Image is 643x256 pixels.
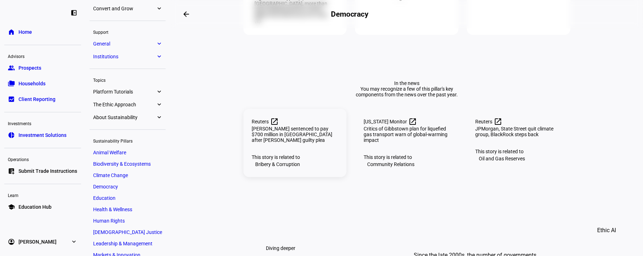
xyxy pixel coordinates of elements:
[8,80,15,87] eth-mat-symbol: folder_copy
[8,132,15,139] eth-mat-symbol: pie_chart
[476,117,562,126] div: Reuters
[8,238,15,245] eth-mat-symbol: account_circle
[93,6,156,11] span: Convert and Grow
[93,114,156,120] span: About Sustainability
[93,207,132,212] span: Health & Wellness
[364,126,450,143] div: Critics of Gibbstown plan for liquefied gas transport warn of global-warming impact
[90,239,166,249] a: Leadership & Management
[90,193,166,203] a: Education
[408,117,417,126] mat-icon: open_in_new
[8,203,15,210] eth-mat-symbol: school
[4,76,81,91] a: folder_copyHouseholds
[156,114,162,121] eth-mat-symbol: expand_more
[364,117,450,126] div: [US_STATE] Monitor
[156,5,162,12] eth-mat-symbol: expand_more
[476,154,529,163] div: Oil and Gas Reserves
[18,203,52,210] span: Education Hub
[476,149,562,154] div: This story is related to
[93,218,125,224] span: Human Rights
[8,64,15,71] eth-mat-symbol: group
[90,170,166,180] a: Climate Change
[4,61,81,75] a: groupProspects
[93,229,162,235] span: [DEMOGRAPHIC_DATA] Justice
[93,184,118,190] span: Democracy
[90,27,166,37] div: Support
[4,190,81,200] div: Learn
[156,101,162,108] eth-mat-symbol: expand_more
[18,167,77,175] span: Submit Trade Instructions
[93,241,152,246] span: Leadership & Management
[90,182,166,192] a: Democracy
[364,160,418,169] div: Community Relations
[90,216,166,226] a: Human Rights
[90,39,166,49] a: Generalexpand_more
[252,160,304,169] div: Bribery & Corruption
[156,40,162,47] eth-mat-symbol: expand_more
[252,117,338,126] div: Reuters
[18,64,41,71] span: Prospects
[8,28,15,36] eth-mat-symbol: home
[266,245,383,251] div: Diving deeper
[476,126,562,137] div: JPMorgan, State Street quit climate group, BlackRock steps back
[4,92,81,106] a: bid_landscapeClient Reporting
[252,126,338,143] div: [PERSON_NAME] sentenced to pay $700 million in [GEOGRAPHIC_DATA] after [PERSON_NAME] guilty plea
[18,80,45,87] span: Households
[70,9,77,16] eth-mat-symbol: left_panel_close
[8,96,15,103] eth-mat-symbol: bid_landscape
[270,117,279,126] mat-icon: open_in_new
[348,86,466,97] div: You may recognize a few of this pillar's key components from the news over the past year.
[90,135,166,145] div: Sustainability Pillars
[4,25,81,39] a: homeHome
[93,54,156,59] span: Institutions
[4,51,81,61] div: Advisors
[93,89,156,95] span: Platform Tutorials
[18,238,57,245] span: [PERSON_NAME]
[18,132,66,139] span: Investment Solutions
[4,154,81,164] div: Operations
[4,128,81,142] a: pie_chartInvestment Solutions
[8,167,15,175] eth-mat-symbol: list_alt_add
[93,150,126,155] span: Animal Welfare
[4,118,81,128] div: Investments
[364,154,450,160] div: This story is related to
[93,41,156,47] span: General
[597,222,616,239] span: Ethic AI
[93,161,151,167] span: Biodiversity & Ecosystems
[156,53,162,60] eth-mat-symbol: expand_more
[252,154,338,160] div: This story is related to
[93,195,116,201] span: Education
[90,52,166,62] a: Institutionsexpand_more
[90,148,166,158] a: Animal Welfare
[494,117,503,126] mat-icon: open_in_new
[587,222,626,239] button: Ethic AI
[93,172,128,178] span: Climate Change
[70,238,77,245] eth-mat-symbol: expand_more
[93,102,156,107] span: The Ethic Approach
[90,75,166,85] div: Topics
[90,204,166,214] a: Health & Wellness
[331,10,369,18] h2: Democracy
[18,96,55,103] span: Client Reporting
[182,10,191,18] mat-icon: arrow_backwards
[18,28,32,36] span: Home
[394,80,419,86] div: In the news
[156,88,162,95] eth-mat-symbol: expand_more
[90,227,166,237] a: [DEMOGRAPHIC_DATA] Justice
[90,159,166,169] a: Biodiversity & Ecosystems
